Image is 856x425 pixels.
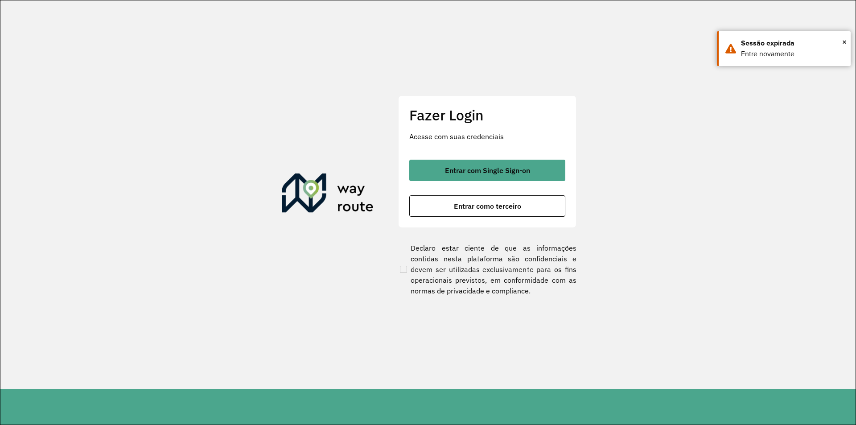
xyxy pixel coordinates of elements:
[409,195,565,217] button: button
[454,202,521,210] span: Entrar como terceiro
[741,49,844,59] div: Entre novamente
[398,243,576,296] label: Declaro estar ciente de que as informações contidas nesta plataforma são confidenciais e devem se...
[409,131,565,142] p: Acesse com suas credenciais
[842,35,847,49] span: ×
[409,107,565,124] h2: Fazer Login
[842,35,847,49] button: Close
[445,167,530,174] span: Entrar com Single Sign-on
[741,38,844,49] div: Sessão expirada
[409,160,565,181] button: button
[282,173,374,216] img: Roteirizador AmbevTech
